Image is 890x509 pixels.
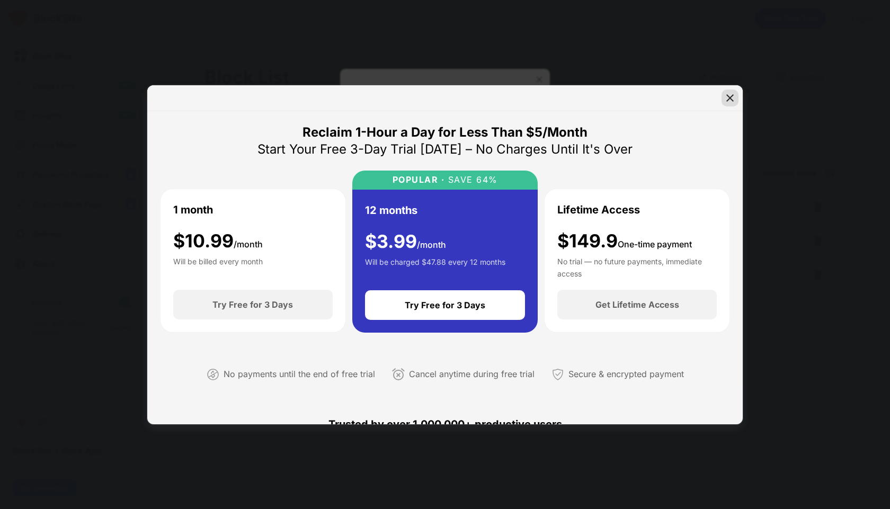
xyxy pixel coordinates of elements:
[365,256,505,278] div: Will be charged $47.88 every 12 months
[551,368,564,381] img: secured-payment
[212,299,293,310] div: Try Free for 3 Days
[557,230,692,252] div: $149.9
[392,368,405,381] img: cancel-anytime
[417,239,446,250] span: /month
[595,299,679,310] div: Get Lifetime Access
[444,175,498,185] div: SAVE 64%
[207,368,219,381] img: not-paying
[409,367,535,382] div: Cancel anytime during free trial
[234,239,263,249] span: /month
[568,367,684,382] div: Secure & encrypted payment
[557,256,717,277] div: No trial — no future payments, immediate access
[173,230,263,252] div: $ 10.99
[257,141,633,158] div: Start Your Free 3-Day Trial [DATE] – No Charges Until It's Over
[173,256,263,277] div: Will be billed every month
[393,175,445,185] div: POPULAR ·
[405,300,485,310] div: Try Free for 3 Days
[173,202,213,218] div: 1 month
[365,202,417,218] div: 12 months
[618,239,692,249] span: One-time payment
[557,202,640,218] div: Lifetime Access
[302,124,588,141] div: Reclaim 1-Hour a Day for Less Than $5/Month
[224,367,375,382] div: No payments until the end of free trial
[365,231,446,253] div: $ 3.99
[160,399,730,450] div: Trusted by over 1,000,000+ productive users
